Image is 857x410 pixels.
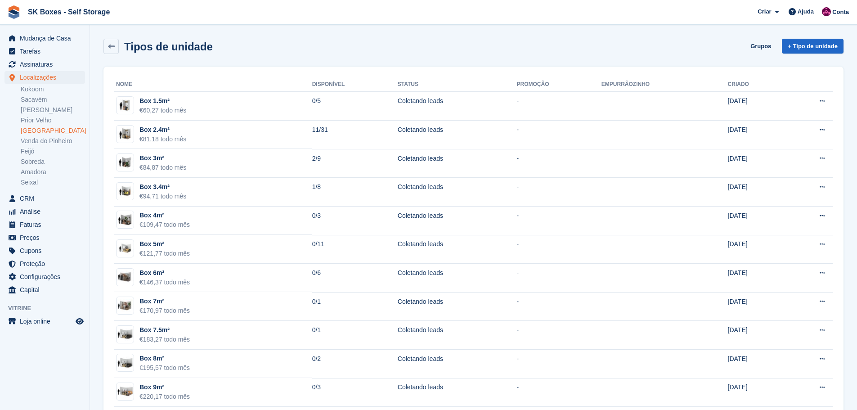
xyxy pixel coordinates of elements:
span: Localizações [20,71,74,84]
td: [DATE] [728,235,784,264]
a: Seixal [21,178,85,187]
img: Joana Alegria [822,7,831,16]
img: 60-sqft-unit.jpg [117,270,134,284]
th: Empurrãozinho [601,77,728,92]
span: Configurações [20,270,74,283]
div: Box 6m² [139,268,190,278]
td: - [516,178,601,207]
td: 11/31 [312,121,398,149]
img: 75-sqft-unit.jpg [117,328,134,341]
span: Tarefas [20,45,74,58]
td: Coletando leads [398,235,517,264]
span: Proteção [20,257,74,270]
span: Criar [758,7,771,16]
a: menu [4,45,85,58]
div: Box 4m² [139,211,190,220]
div: Box 7m² [139,297,190,306]
td: Coletando leads [398,121,517,149]
div: €109,47 todo mês [139,220,190,230]
a: menu [4,32,85,45]
a: Grupos [747,39,775,54]
a: menu [4,284,85,296]
a: Sacavém [21,95,85,104]
h2: Tipos de unidade [124,41,213,53]
div: Box 9m² [139,383,190,392]
span: Vitrine [8,304,90,313]
td: 0/2 [312,350,398,378]
img: 50-sqft-unit.jpg [117,242,134,255]
td: - [516,350,601,378]
div: Box 1.5m² [139,96,186,106]
span: Análise [20,205,74,218]
a: SK Boxes - Self Storage [24,5,113,19]
td: 0/1 [312,321,398,350]
a: menu [4,231,85,244]
div: €81,18 todo mês [139,135,186,144]
td: - [516,264,601,293]
img: 40-sqft-unit.jpg [117,213,134,226]
div: Box 8m² [139,354,190,363]
a: menu [4,270,85,283]
td: [DATE] [728,350,784,378]
div: €121,77 todo mês [139,249,190,258]
span: Preços [20,231,74,244]
td: Coletando leads [398,92,517,121]
td: - [516,235,601,264]
td: 2/9 [312,149,398,178]
th: Promoção [516,77,601,92]
th: Status [398,77,517,92]
td: - [516,378,601,407]
a: menu [4,71,85,84]
div: €94,71 todo mês [139,192,186,201]
div: €60,27 todo mês [139,106,186,115]
img: stora-icon-8386f47178a22dfd0bd8f6a31ec36ba5ce8667c1dd55bd0f319d3a0aa187defe.svg [7,5,21,19]
div: €195,57 todo mês [139,363,190,373]
td: - [516,207,601,235]
a: Amadora [21,168,85,176]
a: [PERSON_NAME] [21,106,85,114]
th: Criado [728,77,784,92]
td: Coletando leads [398,292,517,321]
span: Cupons [20,244,74,257]
span: CRM [20,192,74,205]
a: Venda do Pinheiro [21,137,85,145]
img: 25-sqft-unit.jpg [117,127,134,140]
span: Conta [832,8,849,17]
img: 15-sqft-unit.jpg [117,99,134,112]
td: [DATE] [728,292,784,321]
td: 0/11 [312,235,398,264]
img: 35-sqft-unit.jpg [117,185,134,198]
a: menu [4,58,85,71]
th: Nome [114,77,312,92]
td: Coletando leads [398,149,517,178]
td: Coletando leads [398,178,517,207]
div: Box 3.4m² [139,182,186,192]
span: Loja online [20,315,74,328]
div: €220,17 todo mês [139,392,190,401]
td: Coletando leads [398,264,517,293]
a: menu [4,192,85,205]
td: Coletando leads [398,350,517,378]
div: €146,37 todo mês [139,278,190,287]
td: - [516,149,601,178]
a: menu [4,244,85,257]
img: 64-sqft-unit.jpg [117,299,134,312]
td: - [516,321,601,350]
span: Assinaturas [20,58,74,71]
td: 0/6 [312,264,398,293]
td: [DATE] [728,92,784,121]
div: €170,97 todo mês [139,306,190,315]
td: [DATE] [728,121,784,149]
img: 100-sqft-unit.jpg [117,385,134,398]
img: 75-sqft-unit.jpg [117,356,134,369]
a: + Tipo de unidade [782,39,844,54]
td: 0/3 [312,207,398,235]
td: 0/3 [312,378,398,407]
td: Coletando leads [398,207,517,235]
td: 1/8 [312,178,398,207]
span: Mudança de Casa [20,32,74,45]
div: Box 5m² [139,239,190,249]
a: Feijó [21,147,85,156]
img: 30-sqft-unit.jpg [117,156,134,169]
div: €183,27 todo mês [139,335,190,344]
